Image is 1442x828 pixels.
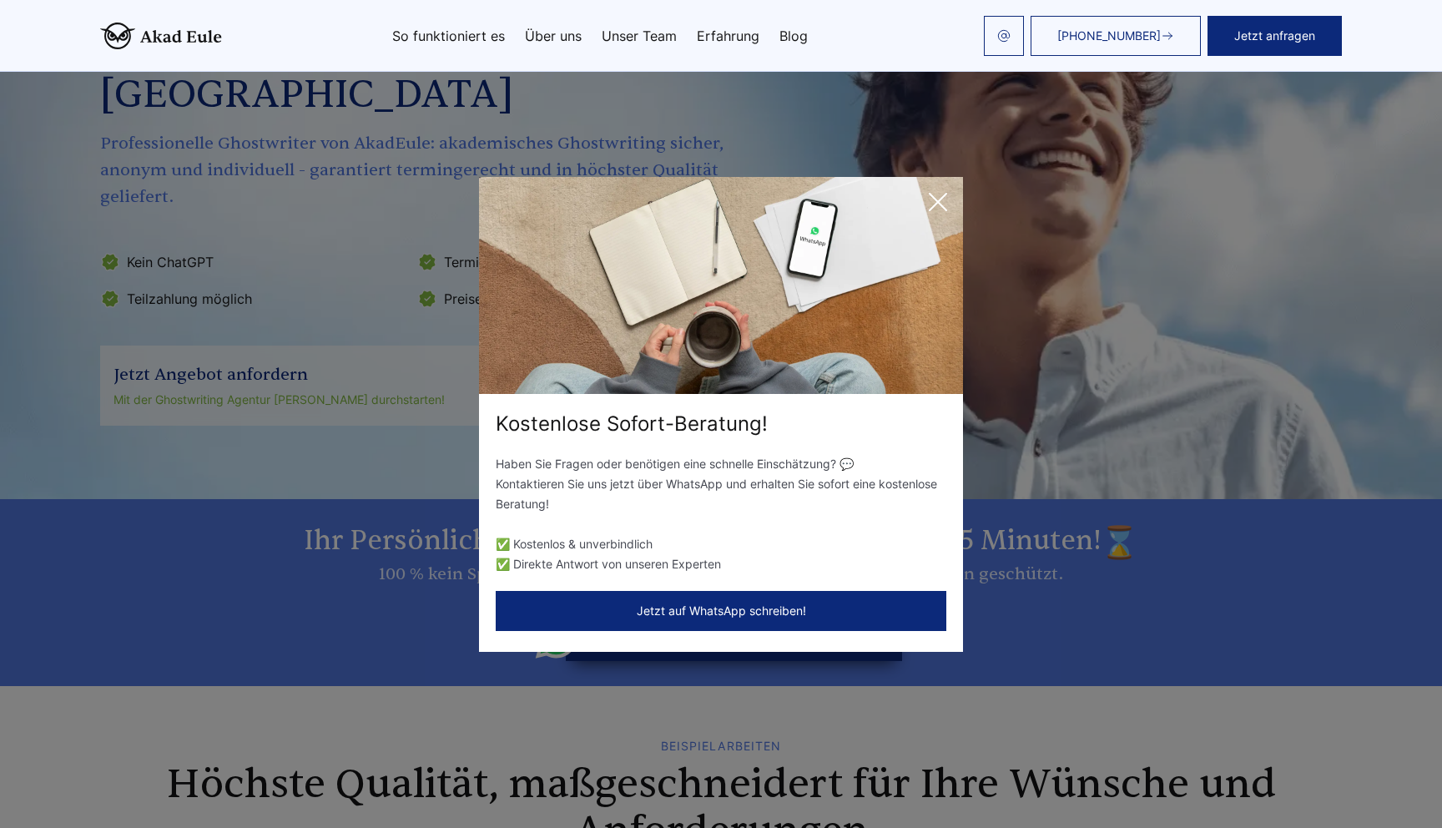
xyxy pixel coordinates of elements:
a: Unser Team [602,29,677,43]
a: Erfahrung [697,29,759,43]
img: email [997,29,1011,43]
p: Haben Sie Fragen oder benötigen eine schnelle Einschätzung? 💬 Kontaktieren Sie uns jetzt über Wha... [496,454,946,514]
li: ✅ Direkte Antwort von unseren Experten [496,554,946,574]
img: logo [100,23,222,49]
a: Blog [779,29,808,43]
div: Kostenlose Sofort-Beratung! [479,411,963,437]
a: So funktioniert es [392,29,505,43]
span: [PHONE_NUMBER] [1057,29,1161,43]
button: Jetzt anfragen [1208,16,1342,56]
img: exit [479,177,963,394]
li: ✅ Kostenlos & unverbindlich [496,534,946,554]
a: [PHONE_NUMBER] [1031,16,1201,56]
a: Über uns [525,29,582,43]
button: Jetzt auf WhatsApp schreiben! [496,591,946,631]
